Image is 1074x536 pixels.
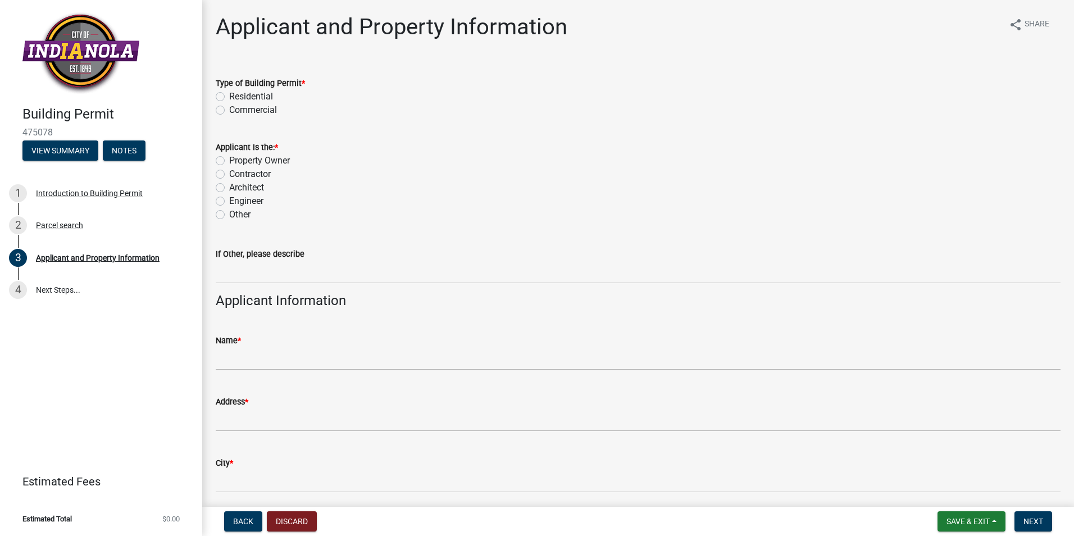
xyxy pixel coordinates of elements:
[1000,13,1058,35] button: shareShare
[22,12,139,94] img: City of Indianola, Iowa
[229,154,290,167] label: Property Owner
[229,208,251,221] label: Other
[229,103,277,117] label: Commercial
[1025,18,1049,31] span: Share
[162,515,180,523] span: $0.00
[216,144,278,152] label: Applicant Is the:
[216,251,304,258] label: If Other, please describe
[229,194,263,208] label: Engineer
[9,216,27,234] div: 2
[938,511,1005,532] button: Save & Exit
[9,281,27,299] div: 4
[9,470,184,493] a: Estimated Fees
[22,140,98,161] button: View Summary
[22,106,193,122] h4: Building Permit
[216,460,233,467] label: City
[216,80,305,88] label: Type of Building Permit
[224,511,262,532] button: Back
[229,181,264,194] label: Architect
[9,249,27,267] div: 3
[216,293,1061,309] h4: Applicant Information
[216,13,567,40] h1: Applicant and Property Information
[103,147,145,156] wm-modal-confirm: Notes
[216,337,241,345] label: Name
[229,167,271,181] label: Contractor
[946,517,990,526] span: Save & Exit
[229,90,273,103] label: Residential
[22,147,98,156] wm-modal-confirm: Summary
[36,189,143,197] div: Introduction to Building Permit
[22,127,180,138] span: 475078
[22,515,72,523] span: Estimated Total
[103,140,145,161] button: Notes
[1023,517,1043,526] span: Next
[267,511,317,532] button: Discard
[9,184,27,202] div: 1
[233,517,253,526] span: Back
[216,398,248,406] label: Address
[36,254,160,262] div: Applicant and Property Information
[36,221,83,229] div: Parcel search
[1014,511,1052,532] button: Next
[1009,18,1022,31] i: share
